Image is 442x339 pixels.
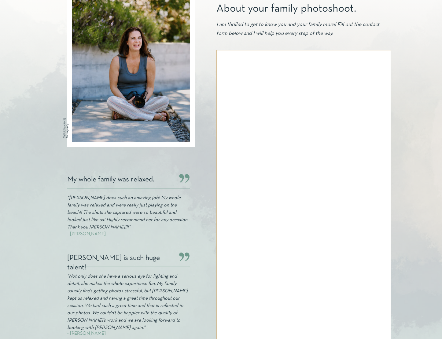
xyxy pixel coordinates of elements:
p: [PERSON_NAME] is such huge talent! [67,253,173,266]
p: My whole family was relaxed. [67,175,173,187]
i: “[PERSON_NAME] does such an amazing job! My whole family was relaxed and were really just playing... [67,196,188,229]
i: I am thrilled to get to know you and your family more! Fill out the contact form below and I will... [216,22,379,36]
h1: About your family photoshoot. [216,3,384,13]
i: [PERSON_NAME] Photography [64,118,69,138]
p: - [PERSON_NAME] [67,330,184,337]
i: "Not only does she have a serious eye for lighting and detail, she makes the whole experience fun... [67,274,188,330]
p: - [PERSON_NAME] [67,230,184,237]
